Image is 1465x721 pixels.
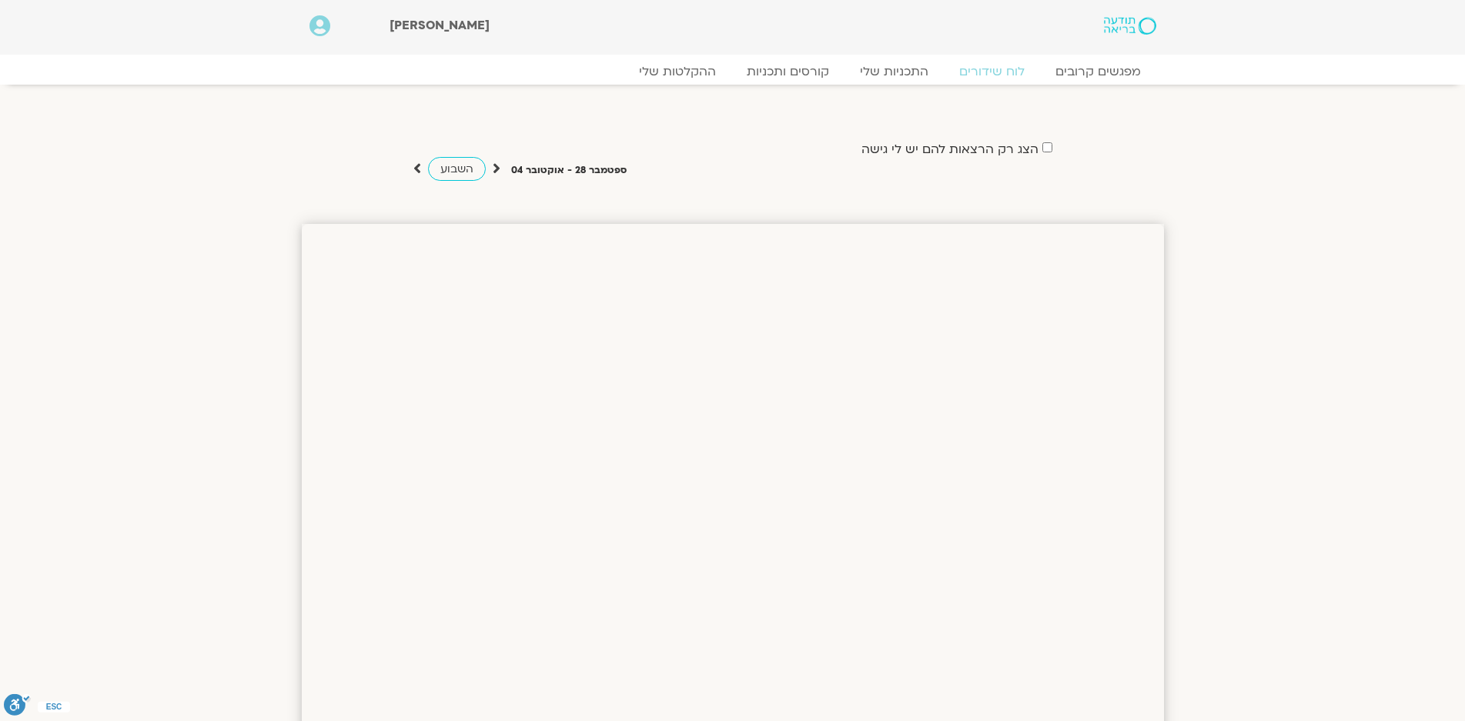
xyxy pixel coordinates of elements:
a: מפגשים קרובים [1040,64,1156,79]
p: ספטמבר 28 - אוקטובר 04 [511,162,627,179]
label: הצג רק הרצאות להם יש לי גישה [861,142,1039,156]
nav: Menu [309,64,1156,79]
a: השבוע [428,157,486,181]
a: ההקלטות שלי [624,64,731,79]
span: השבוע [440,162,473,176]
a: התכניות שלי [845,64,944,79]
span: [PERSON_NAME] [390,17,490,34]
a: לוח שידורים [944,64,1040,79]
a: קורסים ותכניות [731,64,845,79]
